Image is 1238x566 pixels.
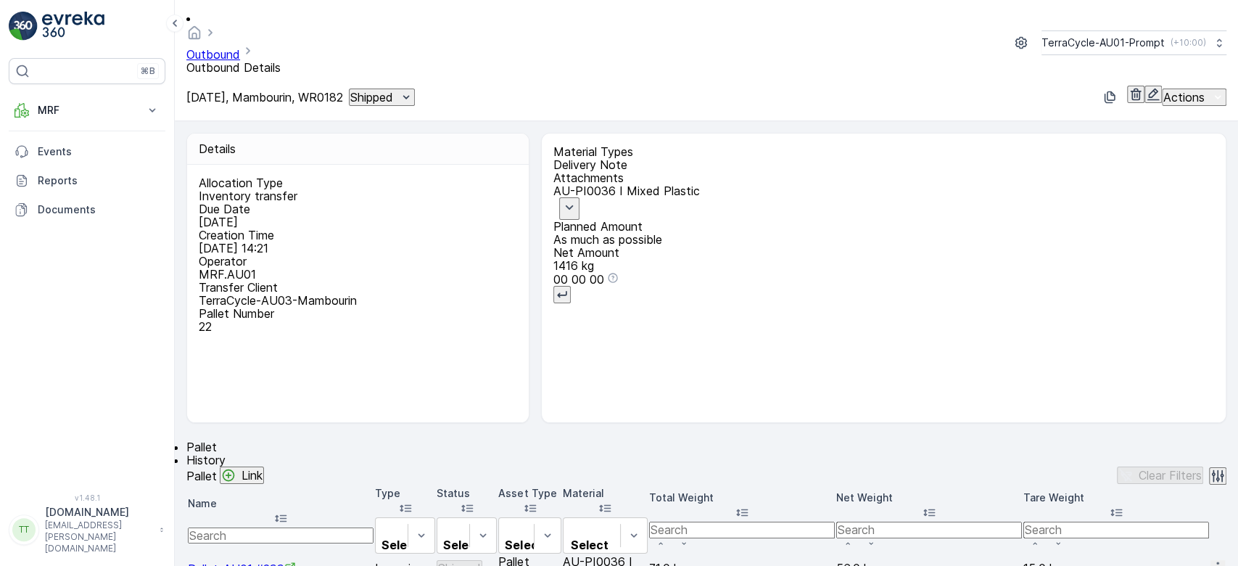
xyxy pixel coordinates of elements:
p: [DOMAIN_NAME] [45,505,152,520]
p: Documents [38,202,160,217]
button: Link [220,467,264,484]
p: Name [188,496,374,511]
p: Net Amount [553,246,1214,259]
div: Help Tooltip Icon [607,272,619,286]
a: Events [9,137,165,166]
p: Tare Weight [1023,491,1209,505]
input: Search [1023,522,1209,538]
input: Search [649,522,835,538]
p: Details [199,142,236,155]
span: History [186,453,226,467]
p: Pallet Number [199,307,513,320]
input: Search [188,528,374,544]
p: Select [569,538,611,551]
p: Actions [1163,91,1205,104]
p: Planned Amount [553,220,1214,233]
p: As much as possible [553,233,1214,246]
p: Select [443,538,481,551]
button: TerraCycle-AU01-Prompt(+10:00) [1041,30,1226,55]
p: ⌘B [141,65,155,77]
img: logo_light-DOdMpM7g.png [42,12,104,41]
p: Net Weight [836,491,1022,505]
button: Actions [1162,89,1226,106]
a: Documents [9,195,165,224]
p: Attachments [553,171,1214,184]
button: MRF [9,96,165,125]
span: v 1.48.1 [9,493,165,502]
p: Delivery Note [553,158,1214,171]
input: Search [836,522,1022,538]
p: [DATE] 14:21 [199,242,513,255]
p: Select [505,538,542,551]
p: Pallet [186,469,217,483]
p: Creation Time [199,229,513,242]
p: TerraCycle-AU01-Prompt [1041,36,1165,50]
p: Shipped [350,91,393,104]
p: Events [38,144,160,159]
p: 22 [199,320,513,333]
p: Asset Type [498,486,561,501]
a: Reports [9,166,165,195]
p: Status [437,486,497,501]
span: Pallet [186,440,217,454]
p: MRF.AU01 [199,268,513,281]
p: Clear Filters [1139,469,1202,482]
p: Reports [38,173,160,188]
p: Select [381,538,419,551]
a: Outbound [186,47,240,62]
p: Material [563,486,648,501]
p: TerraCycle-AU03-Mambourin [199,294,513,307]
p: MRF [38,103,136,118]
p: [EMAIL_ADDRESS][PERSON_NAME][DOMAIN_NAME] [45,520,152,554]
p: ( +10:00 ) [1171,37,1206,49]
a: Homepage [186,29,202,44]
p: 00 00 00 [553,273,604,286]
p: Operator [199,255,513,268]
button: Clear Filters [1117,467,1203,484]
p: [DATE] [199,216,513,229]
p: 1416 kg [553,259,1214,272]
p: Type [375,486,435,501]
p: Inventory transfer [199,189,513,202]
p: [DATE], Mambourin, WR0182 [186,91,343,104]
p: Allocation Type [199,176,513,189]
p: Due Date [199,202,513,216]
span: Outbound Details [186,60,281,75]
p: Material Types [553,145,1214,158]
p: AU-PI0036 I Mixed Plastic [553,184,700,197]
img: logo [9,12,38,41]
button: TT[DOMAIN_NAME][EMAIL_ADDRESS][PERSON_NAME][DOMAIN_NAME] [9,505,165,554]
button: Shipped [349,89,415,106]
p: Total Weight [649,491,835,505]
p: Transfer Client [199,281,513,294]
div: TT [12,518,36,541]
p: Link [242,469,263,482]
